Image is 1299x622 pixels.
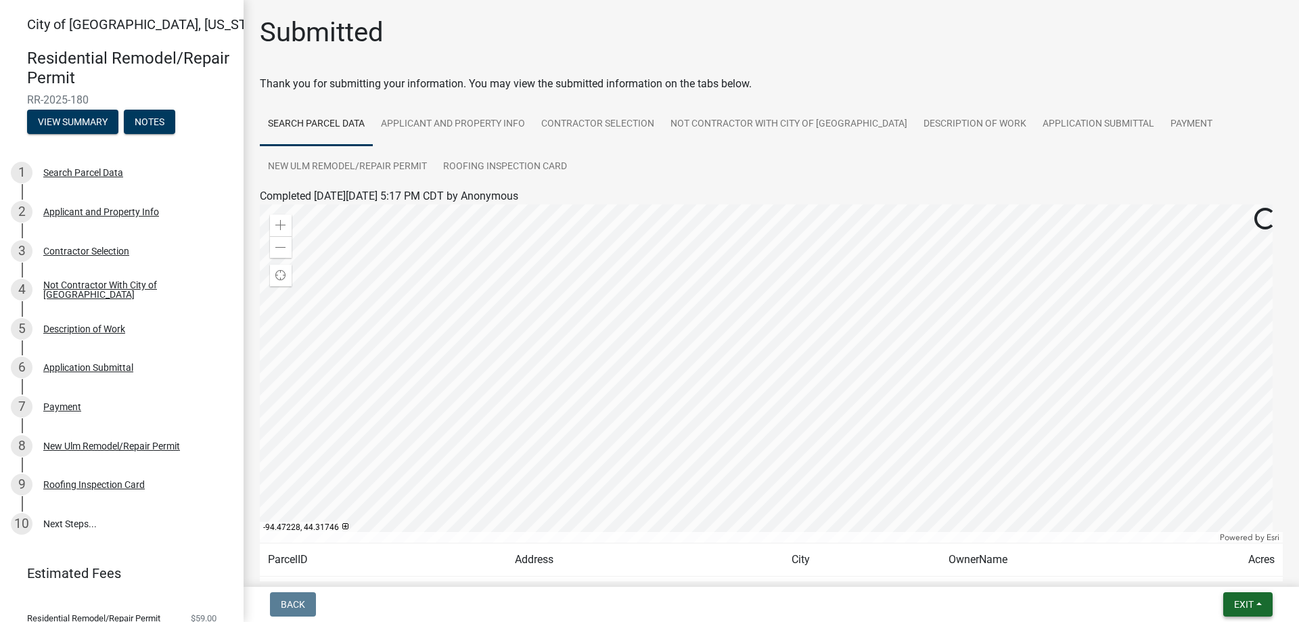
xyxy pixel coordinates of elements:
[43,480,145,489] div: Roofing Inspection Card
[1177,577,1283,610] td: 0.189
[11,560,222,587] a: Estimated Fees
[124,117,175,128] wm-modal-confirm: Notes
[260,16,384,49] h1: Submitted
[940,577,1178,610] td: [PERSON_NAME]
[11,474,32,495] div: 9
[260,76,1283,92] div: Thank you for submitting your information. You may view the submitted information on the tabs below.
[270,215,292,236] div: Zoom in
[507,543,783,577] td: Address
[27,110,118,134] button: View Summary
[1162,103,1221,146] a: Payment
[260,146,435,189] a: New Ulm Remodel/Repair Permit
[783,543,940,577] td: City
[270,236,292,258] div: Zoom out
[270,265,292,286] div: Find my location
[435,146,575,189] a: Roofing Inspection Card
[270,592,316,617] button: Back
[1034,103,1162,146] a: Application Submittal
[783,577,940,610] td: NEW ULM
[11,279,32,301] div: 4
[11,162,32,183] div: 1
[11,396,32,418] div: 7
[11,435,32,457] div: 8
[124,110,175,134] button: Notes
[281,599,305,610] span: Back
[260,190,518,202] span: Completed [DATE][DATE] 5:17 PM CDT by Anonymous
[373,103,533,146] a: Applicant and Property Info
[11,513,32,535] div: 10
[43,402,81,412] div: Payment
[43,363,133,372] div: Application Submittal
[260,543,507,577] td: ParcelID
[43,324,125,334] div: Description of Work
[43,441,180,451] div: New Ulm Remodel/Repair Permit
[260,577,507,610] td: 00100114908080
[1234,599,1254,610] span: Exit
[507,577,783,610] td: [STREET_ADDRESS]
[533,103,662,146] a: Contractor Selection
[43,168,123,177] div: Search Parcel Data
[1223,592,1273,617] button: Exit
[27,93,216,106] span: RR-2025-180
[27,117,118,128] wm-modal-confirm: Summary
[43,280,222,299] div: Not Contractor With City of [GEOGRAPHIC_DATA]
[1216,532,1283,543] div: Powered by
[11,240,32,262] div: 3
[11,201,32,223] div: 2
[27,16,273,32] span: City of [GEOGRAPHIC_DATA], [US_STATE]
[662,103,915,146] a: Not Contractor With City of [GEOGRAPHIC_DATA]
[1267,533,1279,542] a: Esri
[11,318,32,340] div: 5
[43,246,129,256] div: Contractor Selection
[260,103,373,146] a: Search Parcel Data
[1177,543,1283,577] td: Acres
[915,103,1034,146] a: Description of Work
[940,543,1178,577] td: OwnerName
[27,49,233,88] h4: Residential Remodel/Repair Permit
[43,207,159,217] div: Applicant and Property Info
[11,357,32,378] div: 6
